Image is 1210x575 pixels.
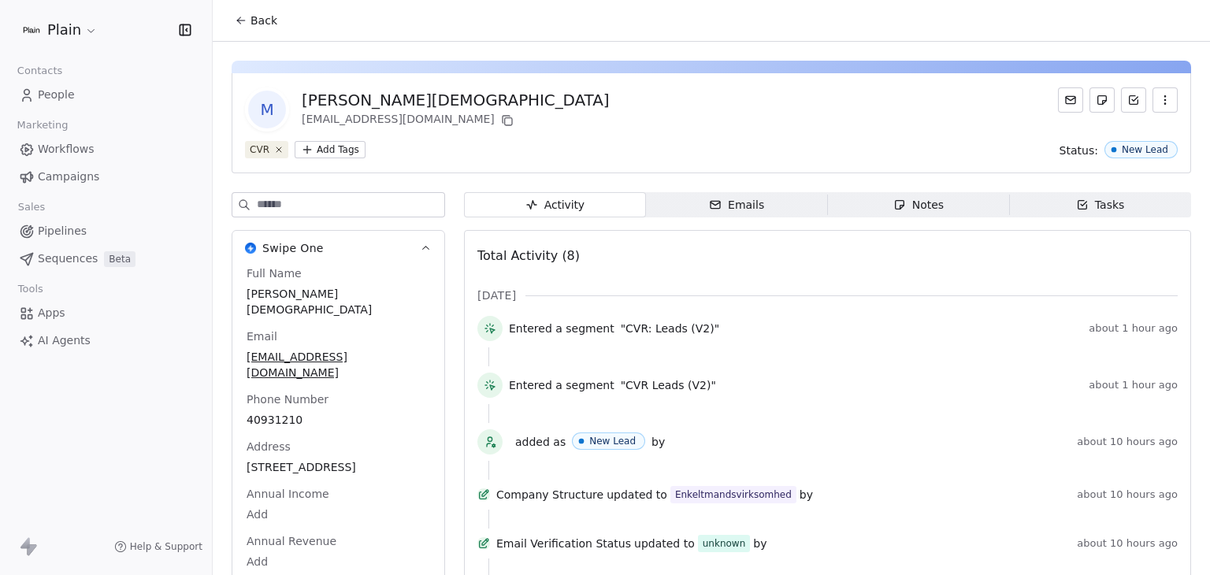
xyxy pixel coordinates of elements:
span: Tools [11,277,50,301]
a: SequencesBeta [13,246,199,272]
span: added as [515,434,566,450]
div: unknown [703,536,746,551]
span: updated to [607,487,667,503]
div: Notes [893,197,944,213]
span: Campaigns [38,169,99,185]
div: Tasks [1076,197,1125,213]
span: Status: [1060,143,1098,158]
a: AI Agents [13,328,199,354]
a: Apps [13,300,199,326]
div: Enkeltmandsvirksomhed [675,487,792,503]
span: "CVR Leads (V2)" [621,377,716,393]
span: Sales [11,195,52,219]
span: Sequences [38,250,98,267]
span: Swipe One [262,240,324,256]
span: Email Verification Status [496,536,631,551]
a: People [13,82,199,108]
a: Pipelines [13,218,199,244]
a: Campaigns [13,164,199,190]
span: Back [251,13,277,28]
span: Entered a segment [509,321,614,336]
span: updated to [634,536,695,551]
span: about 1 hour ago [1089,322,1178,335]
span: Plain [47,20,81,40]
span: about 10 hours ago [1077,537,1178,550]
span: Beta [104,251,135,267]
span: Contacts [10,59,69,83]
span: Company Structure [496,487,603,503]
button: Plain [19,17,101,43]
span: "CVR: Leads (V2)" [621,321,719,336]
span: Total Activity (8) [477,248,580,263]
a: Workflows [13,136,199,162]
span: Full Name [243,265,305,281]
span: Add [247,506,430,522]
span: by [753,536,766,551]
span: [EMAIL_ADDRESS][DOMAIN_NAME] [247,349,430,380]
div: New Lead [1122,144,1168,155]
span: Entered a segment [509,377,614,393]
span: Phone Number [243,391,332,407]
span: by [651,434,665,450]
div: CVR [250,143,269,157]
span: AI Agents [38,332,91,349]
div: Emails [709,197,764,213]
button: Back [225,6,287,35]
span: 40931210 [247,412,430,428]
span: about 1 hour ago [1089,379,1178,391]
span: [DATE] [477,287,516,303]
span: Apps [38,305,65,321]
button: Add Tags [295,141,366,158]
div: [EMAIL_ADDRESS][DOMAIN_NAME] [302,111,609,130]
span: People [38,87,75,103]
button: Swipe OneSwipe One [232,231,444,265]
span: [STREET_ADDRESS] [247,459,430,475]
span: about 10 hours ago [1077,488,1178,501]
span: Email [243,328,280,344]
span: Address [243,439,294,454]
div: [PERSON_NAME][DEMOGRAPHIC_DATA] [302,89,609,111]
span: Help & Support [130,540,202,553]
span: about 10 hours ago [1077,436,1178,448]
span: by [800,487,813,503]
span: M [248,91,286,128]
span: Pipelines [38,223,87,239]
a: Help & Support [114,540,202,553]
div: New Lead [589,436,636,447]
img: Plain-Logo-Tile.png [22,20,41,39]
span: Marketing [10,113,75,137]
span: Workflows [38,141,95,158]
span: [PERSON_NAME][DEMOGRAPHIC_DATA] [247,286,430,317]
span: Add [247,554,430,569]
span: Annual Income [243,486,332,502]
img: Swipe One [245,243,256,254]
span: Annual Revenue [243,533,340,549]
